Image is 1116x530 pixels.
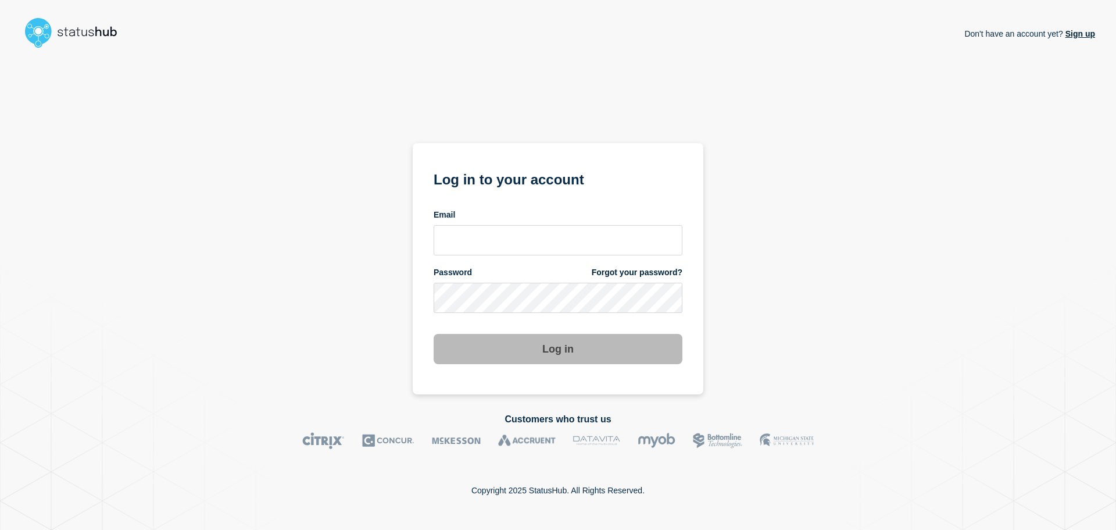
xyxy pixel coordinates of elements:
[760,432,814,449] img: MSU logo
[434,334,682,364] button: Log in
[1063,29,1095,38] a: Sign up
[638,432,675,449] img: myob logo
[434,168,682,189] h1: Log in to your account
[21,14,131,51] img: StatusHub logo
[21,414,1095,425] h2: Customers who trust us
[302,432,345,449] img: Citrix logo
[434,267,472,278] span: Password
[432,432,481,449] img: McKesson logo
[434,283,682,313] input: password input
[471,486,645,495] p: Copyright 2025 StatusHub. All Rights Reserved.
[362,432,414,449] img: Concur logo
[693,432,742,449] img: Bottomline logo
[964,20,1095,48] p: Don't have an account yet?
[498,432,556,449] img: Accruent logo
[434,225,682,255] input: email input
[592,267,682,278] a: Forgot your password?
[434,209,455,220] span: Email
[573,432,620,449] img: DataVita logo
